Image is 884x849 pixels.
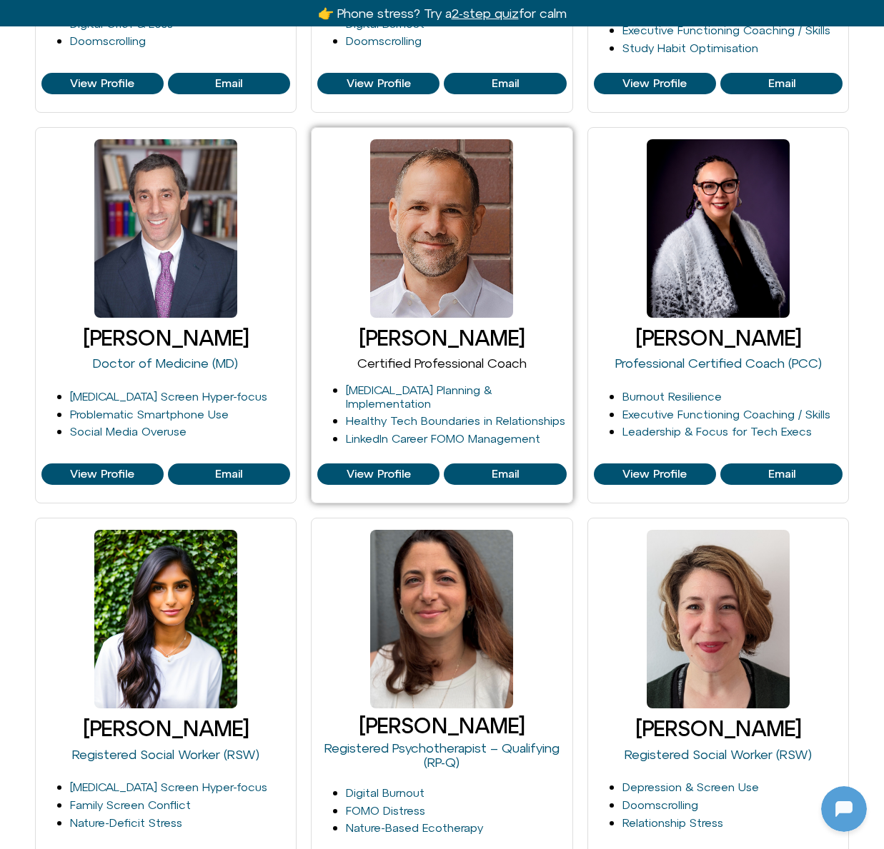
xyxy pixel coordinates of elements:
h3: [PERSON_NAME] [41,717,291,740]
a: View Profile of Eli Singer [444,463,566,485]
h3: [PERSON_NAME] [41,326,291,350]
a: View Profile of David Goldenberg [41,463,164,485]
a: Problematic Smartphone Use [70,408,229,421]
a: Registered Social Worker (RSW) [72,747,259,762]
span: Email [768,77,795,90]
a: Nature-Based Ecotherapy [346,821,483,834]
a: View Profile of Craig Selinger [720,73,843,94]
a: View Profile of Eli Singer [317,463,439,485]
a: [MEDICAL_DATA] Screen Hyper-focus [70,780,267,793]
a: Certified Professional Coach [357,356,527,371]
a: Burnout Resilience [622,390,722,403]
a: Professional Certified Coach (PCC) [615,356,822,371]
a: Family Screen Conflict [70,798,191,811]
a: LinkedIn Career FOMO Management [346,432,540,445]
h3: [PERSON_NAME] [594,326,843,350]
a: Depression & Screen Use [622,780,759,793]
a: View Profile of Cleo Haber [444,73,566,94]
span: View Profile [622,468,687,481]
a: Executive Functioning Coaching / Skills [622,24,830,36]
span: Email [215,468,242,481]
a: Relationship Stress [622,816,723,829]
a: Leadership & Focus for Tech Execs [622,425,812,438]
h3: [PERSON_NAME] [594,717,843,740]
a: Doomscrolling [346,34,422,47]
span: View Profile [70,77,134,90]
a: FOMO Distress [346,804,425,817]
span: View Profile [347,468,411,481]
a: Doomscrolling [622,798,698,811]
a: Registered Social Worker (RSW) [625,747,812,762]
span: Email [215,77,242,90]
a: [MEDICAL_DATA] Planning & Implementation [346,383,492,410]
a: Study Habit Optimisation [622,41,758,54]
a: Digital Burnout [346,786,424,799]
h3: [PERSON_NAME] [317,714,567,738]
a: Doomscrolling [70,34,146,47]
span: View Profile [70,468,134,481]
a: Healthy Tech Boundaries in Relationships [346,414,565,427]
a: Digital Burnout [346,17,424,30]
a: View Profile of Faelyne Templer [594,463,716,485]
a: View Profile of Blair Wexler-Singer [41,73,164,94]
iframe: Botpress [821,786,867,832]
a: View Profile of Cleo Haber [317,73,439,94]
a: Executive Functioning Coaching / Skills [622,408,830,421]
a: View Profile of David Goldenberg [168,463,290,485]
a: View Profile of Faelyne Templer [720,463,843,485]
a: Doctor of Medicine (MD) [93,356,238,371]
a: Social Media Overuse [70,425,187,438]
span: Email [492,77,519,90]
a: Nature-Deficit Stress [70,816,182,829]
a: [MEDICAL_DATA] Screen Hyper-focus [70,390,267,403]
a: 👉 Phone stress? Try a2-step quizfor calm [318,6,567,21]
a: Registered Psychotherapist – Qualifying (RP-Q) [324,740,560,770]
span: Email [492,468,519,481]
a: Digital Grief & Loss [70,17,173,30]
u: 2-step quiz [452,6,519,21]
h3: [PERSON_NAME] [317,326,567,350]
span: Email [768,468,795,481]
a: View Profile of Blair Wexler-Singer [168,73,290,94]
span: View Profile [347,77,411,90]
a: View Profile of Craig Selinger [594,73,716,94]
span: View Profile [622,77,687,90]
